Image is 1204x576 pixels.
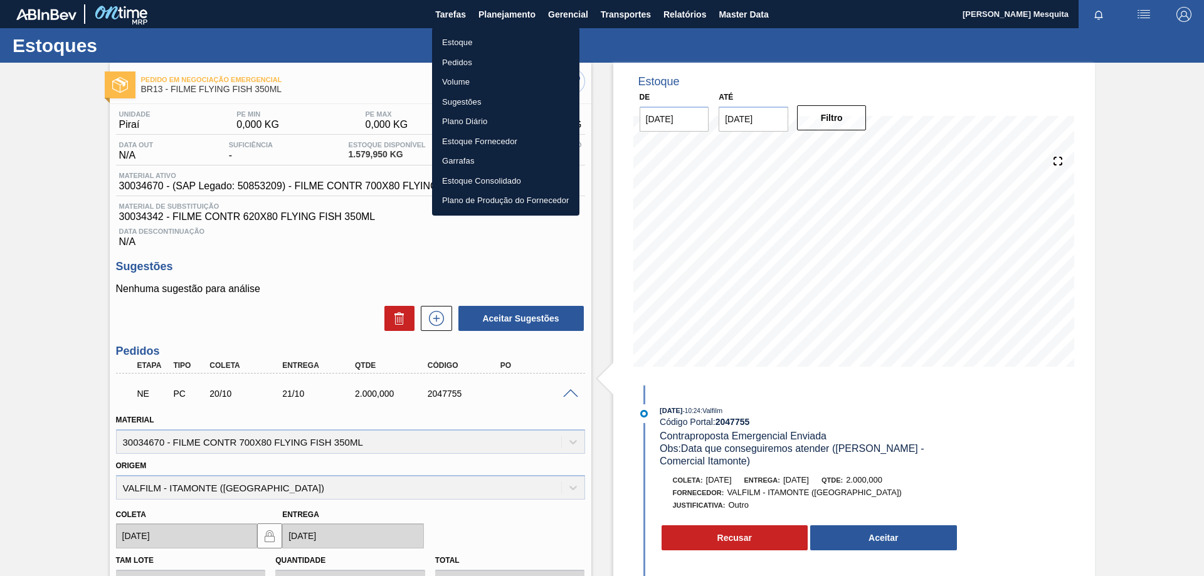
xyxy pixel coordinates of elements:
a: Plano Diário [432,112,579,132]
a: Plano de Produção do Fornecedor [432,191,579,211]
a: Estoque [432,33,579,53]
a: Estoque Consolidado [432,171,579,191]
a: Pedidos [432,53,579,73]
a: Volume [432,72,579,92]
a: Garrafas [432,151,579,171]
a: Estoque Fornecedor [432,132,579,152]
a: Sugestões [432,92,579,112]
